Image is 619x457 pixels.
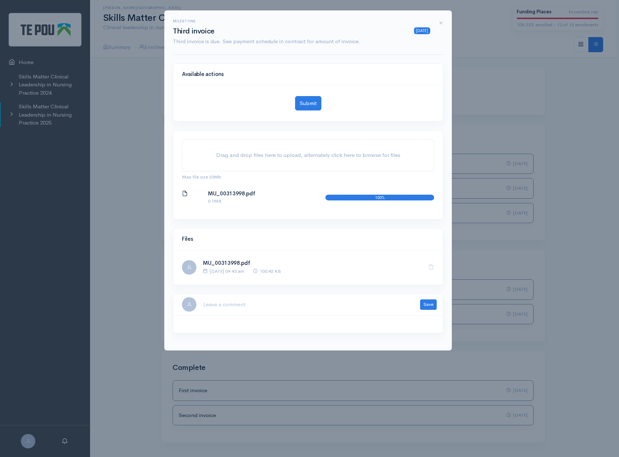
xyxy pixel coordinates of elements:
[203,259,250,266] a: MU_00313998.pdf
[203,267,244,275] div: [DATE] 09:43 am
[325,195,434,201] span: 100%
[439,19,443,27] button: Close
[182,171,434,181] div: Max file size 20Mb
[182,260,196,275] div: Added by Jody Lamb
[182,260,196,275] span: JL
[173,19,196,23] span: Milestone
[244,267,281,275] div: 100.42 KB
[420,299,437,310] button: Save
[182,71,434,77] h4: Available actions
[208,198,317,205] p: MB
[173,37,430,46] p: Third invoice is due. See payment schedule in contract for amount of invoice.
[182,297,196,312] span: JL
[439,18,443,28] span: ×
[208,191,317,197] h4: MU_00313998.pdf
[295,96,321,111] button: Submit
[208,198,214,204] strong: 0.1
[173,27,430,35] h2: Third invoice
[414,27,430,34] div: [DATE]
[216,151,400,158] span: Drag and drop files here to upload, alternately click here to browse for files
[182,236,434,242] h4: Files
